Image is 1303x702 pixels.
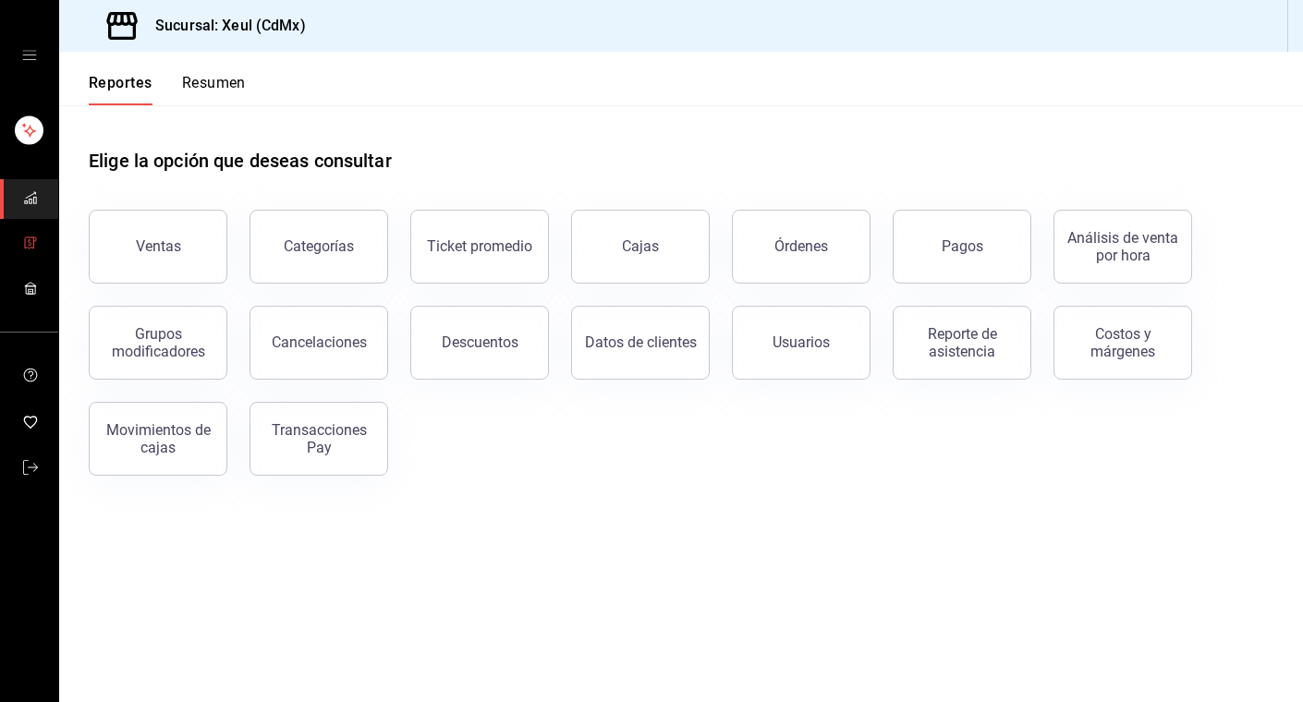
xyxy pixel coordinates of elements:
button: Movimientos de cajas [89,402,227,476]
button: Pagos [893,210,1031,284]
button: Análisis de venta por hora [1053,210,1192,284]
div: Datos de clientes [585,333,697,351]
div: Reporte de asistencia [905,325,1019,360]
div: Órdenes [774,237,828,255]
h3: Sucursal: Xeul (CdMx) [140,15,306,37]
div: Ventas [136,237,181,255]
button: Cancelaciones [250,306,388,380]
button: Órdenes [732,210,871,284]
div: Transacciones Pay [262,421,376,456]
div: Usuarios [773,333,830,351]
div: Grupos modificadores [101,325,215,360]
div: Pagos [942,237,983,255]
button: Descuentos [410,306,549,380]
div: Ticket promedio [427,237,532,255]
button: Categorías [250,210,388,284]
button: Grupos modificadores [89,306,227,380]
div: Análisis de venta por hora [1066,229,1180,264]
button: Ticket promedio [410,210,549,284]
button: open drawer [22,48,37,63]
button: Resumen [182,74,246,105]
button: Usuarios [732,306,871,380]
button: Cajas [571,210,710,284]
button: Transacciones Pay [250,402,388,476]
div: Cancelaciones [272,333,367,351]
button: Reporte de asistencia [893,306,1031,380]
div: navigation tabs [89,74,246,105]
div: Movimientos de cajas [101,421,215,456]
div: Categorías [284,237,354,255]
button: Reportes [89,74,152,105]
button: Datos de clientes [571,306,710,380]
button: Ventas [89,210,227,284]
h1: Elige la opción que deseas consultar [89,147,392,175]
button: Costos y márgenes [1053,306,1192,380]
div: Cajas [622,237,659,255]
div: Descuentos [442,333,518,351]
div: Costos y márgenes [1066,325,1180,360]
